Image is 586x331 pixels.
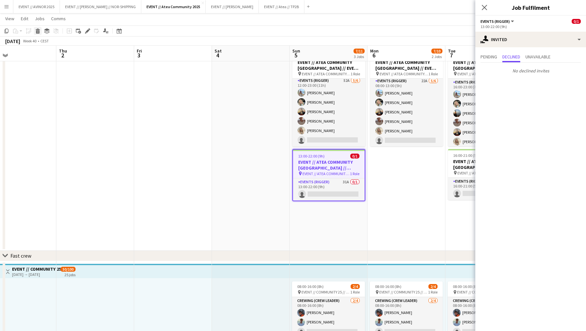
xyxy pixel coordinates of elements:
[448,158,521,170] h3: EVENT // ATEA COMMUNITY [GEOGRAPHIC_DATA] // EVENT CREW
[457,171,506,175] span: EVENT // ATEA COMMUNITY [GEOGRAPHIC_DATA] // EVENT CREW
[447,52,455,59] span: 7
[58,52,67,59] span: 2
[481,54,497,59] span: Pending
[12,266,61,272] h3: EVENT // COMMUNITY 25 // CREW LEDERE
[13,0,60,13] button: EVENT // AVINOR 2025
[350,171,359,176] span: 1 Role
[297,284,324,289] span: 08:00-16:00 (8h)
[370,50,443,146] app-job-card: 08:00-13:00 (5h)5/6EVENT // ATEA COMMUNITY [GEOGRAPHIC_DATA] // EVENT CREW EVENT // ATEA COMMUNIT...
[137,48,142,54] span: Fri
[351,284,360,289] span: 2/4
[292,77,365,146] app-card-role: Events (Rigger)52A5/612:00-23:00 (11h)[PERSON_NAME][PERSON_NAME][PERSON_NAME][PERSON_NAME][PERSON...
[475,65,586,76] p: No declined invites
[380,71,428,76] span: EVENT // ATEA COMMUNITY [GEOGRAPHIC_DATA] // EVENT CREW
[481,19,515,24] button: Events (Rigger)
[59,48,67,54] span: Thu
[291,52,300,59] span: 5
[298,154,325,158] span: 13:00-22:00 (9h)
[370,59,443,71] h3: EVENT // ATEA COMMUNITY [GEOGRAPHIC_DATA] // EVENT CREW
[428,71,438,76] span: 1 Role
[32,14,47,23] a: Jobs
[21,16,28,22] span: Edit
[5,16,14,22] span: View
[457,290,506,294] span: EVENT // COMMUNITY 25 // CREW LEDERE
[60,0,141,13] button: EVENT // [PERSON_NAME] // NOR-SHIPPING
[481,19,510,24] span: Events (Rigger)
[453,153,480,158] span: 16:00-21:00 (5h)
[351,71,360,76] span: 1 Role
[5,38,20,44] div: [DATE]
[18,14,31,23] a: Edit
[502,54,520,59] span: Declined
[432,54,442,59] div: 2 Jobs
[214,52,222,59] span: 4
[21,38,38,43] span: Week 40
[206,0,259,13] button: EVENT // [PERSON_NAME]
[448,149,521,200] app-job-card: 16:00-21:00 (5h)0/1EVENT // ATEA COMMUNITY [GEOGRAPHIC_DATA] // EVENT CREW EVENT // ATEA COMMUNIT...
[293,159,365,171] h3: EVENT // ATEA COMMUNITY [GEOGRAPHIC_DATA] // EVENT CREW
[12,272,61,277] div: [DATE] → [DATE]
[448,48,455,54] span: Tue
[475,3,586,12] h3: Job Fulfilment
[354,54,364,59] div: 3 Jobs
[3,14,17,23] a: View
[292,50,365,146] app-job-card: 12:00-23:00 (11h)5/6EVENT // ATEA COMMUNITY [GEOGRAPHIC_DATA] // EVENT CREW EVENT // ATEA COMMUNI...
[354,49,365,53] span: 7/11
[428,284,438,289] span: 2/4
[293,178,365,201] app-card-role: Events (Rigger)31A0/113:00-22:00 (9h)
[375,284,401,289] span: 08:00-16:00 (8h)
[35,16,45,22] span: Jobs
[301,290,350,294] span: EVENT // COMMUNITY 25 // CREW LEDERE
[292,59,365,71] h3: EVENT // ATEA COMMUNITY [GEOGRAPHIC_DATA] // EVENT CREW
[448,79,521,148] app-card-role: Events (Rigger)6/616:00-23:00 (7h)[PERSON_NAME][PERSON_NAME][PERSON_NAME][PERSON_NAME][PERSON_NAM...
[64,272,76,277] div: 25 jobs
[40,38,49,43] div: CEST
[475,32,586,47] div: Invited
[350,154,359,158] span: 0/1
[379,290,428,294] span: EVENT // COMMUNITY 25 // CREW LEDERE
[448,178,521,200] app-card-role: Events (Rigger)23A0/116:00-21:00 (5h)
[369,52,379,59] span: 6
[448,50,521,146] app-job-card: 16:00-23:00 (7h)6/6EVENT // ATEA COMMUNITY [GEOGRAPHIC_DATA] // EVENT CREW EVENT // ATEA COMMUNIT...
[428,290,438,294] span: 1 Role
[572,19,581,24] span: 0/1
[302,171,350,176] span: EVENT // ATEA COMMUNITY [GEOGRAPHIC_DATA] // EVENT CREW
[292,149,365,201] app-job-card: 13:00-22:00 (9h)0/1EVENT // ATEA COMMUNITY [GEOGRAPHIC_DATA] // EVENT CREW EVENT // ATEA COMMUNIT...
[49,14,68,23] a: Comms
[51,16,66,22] span: Comms
[302,71,351,76] span: EVENT // ATEA COMMUNITY [GEOGRAPHIC_DATA] // EVENT CREW
[141,0,206,13] button: EVENT // Atea Community 2025
[350,290,360,294] span: 1 Role
[453,284,479,289] span: 08:00-16:00 (8h)
[136,52,142,59] span: 3
[292,48,300,54] span: Sun
[259,0,304,13] button: EVENT // Atea // TP2B
[457,71,506,76] span: EVENT // ATEA COMMUNITY [GEOGRAPHIC_DATA] // EVENT CREW
[525,54,551,59] span: Unavailable
[481,24,581,29] div: 13:00-22:00 (9h)
[448,59,521,71] h3: EVENT // ATEA COMMUNITY [GEOGRAPHIC_DATA] // EVENT CREW
[10,252,31,259] div: Fast crew
[215,48,222,54] span: Sat
[370,48,379,54] span: Mon
[431,49,442,53] span: 7/10
[370,77,443,147] app-card-role: Events (Rigger)22A5/608:00-13:00 (5h)[PERSON_NAME][PERSON_NAME][PERSON_NAME][PERSON_NAME][PERSON_...
[61,267,76,272] span: 50/100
